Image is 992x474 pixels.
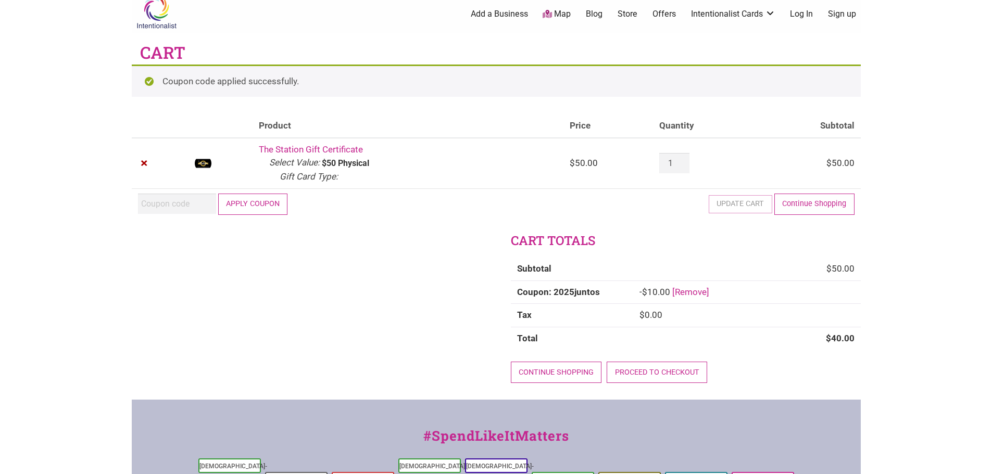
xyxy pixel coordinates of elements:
bdi: 50.00 [826,263,855,274]
input: Coupon code [138,194,216,214]
a: Remove 2025juntos coupon [672,287,709,297]
span: $ [826,263,832,274]
input: Product quantity [659,153,689,173]
img: The Station gift certificates [195,155,211,172]
h1: Cart [140,41,185,65]
bdi: 50.00 [570,158,598,168]
a: Sign up [828,8,856,20]
span: $ [826,333,831,343]
th: Product [253,114,563,138]
dt: Select Value: [269,156,320,170]
a: Proceed to checkout [607,362,707,383]
th: Total [511,327,633,350]
th: Price [563,114,653,138]
a: Log In [790,8,813,20]
span: $ [570,158,575,168]
a: Blog [586,8,602,20]
bdi: 0.00 [639,310,662,320]
th: Subtotal [511,258,633,280]
button: Apply coupon [218,194,288,215]
bdi: 50.00 [826,158,855,168]
p: $50 [322,159,336,168]
a: Offers [652,8,676,20]
span: $ [639,310,645,320]
span: 10.00 [642,287,670,297]
span: $ [826,158,832,168]
th: Subtotal [757,114,860,138]
p: Physical [338,159,369,168]
a: Continue Shopping [774,194,855,215]
a: Intentionalist Cards [691,8,775,20]
th: Quantity [653,114,757,138]
dt: Gift Card Type: [280,170,338,184]
a: Add a Business [471,8,528,20]
button: Update cart [709,195,772,213]
a: The Station Gift Certificate [259,144,363,155]
th: Tax [511,303,633,327]
bdi: 40.00 [826,333,855,343]
a: Remove The Station Gift Certificate from cart [138,157,152,170]
th: Coupon: 2025juntos [511,280,633,304]
a: Map [543,8,571,20]
td: - [633,280,861,304]
a: Continue shopping [511,362,602,383]
a: Store [618,8,637,20]
span: $ [642,287,647,297]
div: Coupon code applied successfully. [132,65,861,97]
div: #SpendLikeItMatters [132,426,861,456]
h2: Cart totals [511,232,861,250]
